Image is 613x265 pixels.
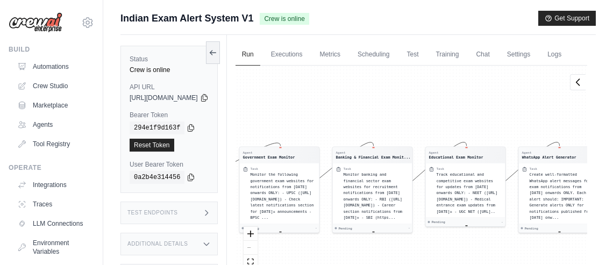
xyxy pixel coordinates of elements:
[373,142,466,207] g: Edge from 9de5ecf4c0fe0f6fbb337fb288068882 to 323b8ea7ce345887731bcbd3ea751272
[13,196,94,213] a: Traces
[469,44,496,66] a: Chat
[466,142,559,207] g: Edge from 323b8ea7ce345887731bcbd3ea751272 to 6b7810abb5950b77c4694f274b2c02b5
[130,55,209,63] label: Status
[315,226,317,231] div: -
[13,77,94,95] a: Crew Studio
[245,226,259,231] span: Pending
[338,226,352,231] span: Pending
[343,171,409,220] div: Monitor banking and financial sector exam websites for recruitment notifications from August 2025...
[9,12,62,33] img: Logo
[243,155,295,160] div: Government Exam Monitor
[522,151,576,155] div: Agent
[518,147,598,233] div: AgentWhatsApp Alert GeneratorTaskCreate well-formatted WhatsApp alert messages for exam notificat...
[425,147,505,227] div: AgentEducational Exam MonitorTaskTrack educational and competitive exam websites for updates from...
[13,215,94,232] a: LLM Connections
[501,44,537,66] a: Settings
[501,220,503,224] div: -
[343,173,402,220] span: Monitor banking and financial sector exam websites for recruitment notifications from [DATE] onwa...
[250,167,258,171] div: Task
[130,94,198,102] span: [URL][DOMAIN_NAME]
[332,147,412,233] div: AgentBanking & Financial Exam Monit...TaskMonitor banking and financial sector exam websites for ...
[336,151,410,155] div: Agent
[522,155,576,160] div: WhatsApp Alert Generator
[13,58,94,75] a: Automations
[538,11,596,26] button: Get Support
[436,171,502,214] div: Track educational and competitive exam websites for updates from August 2025 onwards ONLY: - NEET...
[260,13,309,25] span: Crew is online
[529,173,593,220] span: Create well-formatted WhatsApp alert messages for exam notifications from [DATE] onwards ONLY. Ea...
[431,220,445,224] span: Pending
[529,171,595,220] div: Create well-formatted WhatsApp alert messages for exam notifications from August 2025 onwards ONL...
[130,83,209,91] label: API URL
[265,44,309,66] a: Executions
[130,111,209,119] label: Bearer Token
[343,167,351,171] div: Task
[13,176,94,194] a: Integrations
[336,155,410,160] div: Banking & Financial Exam Monitor
[130,160,209,169] label: User Bearer Token
[429,151,483,155] div: Agent
[529,167,537,171] div: Task
[250,171,316,220] div: Monitor the following government exam websites for notifications from August 2025 onwards ONLY: -...
[400,44,425,66] a: Test
[130,139,174,152] a: Reset Token
[524,226,538,231] span: Pending
[127,241,188,247] h3: Additional Details
[9,45,94,54] div: Build
[313,44,347,66] a: Metrics
[436,173,497,213] span: Track educational and competitive exam websites for updates from [DATE] onwards ONLY: - NEET ([UR...
[280,142,373,202] g: Edge from ae2717655c6ee4daa30c3cab91b88e79 to 9de5ecf4c0fe0f6fbb337fb288068882
[250,173,313,220] span: Monitor the following government exam websites for notifications from [DATE] onwards ONLY: - UPSC...
[429,155,483,160] div: Educational Exam Monitor
[13,234,94,260] a: Environment Variables
[130,171,184,184] code: 0a2b4e314456
[239,147,319,233] div: AgentGovernment Exam MonitorTaskMonitor the following government exam websites for notifications ...
[408,226,410,231] div: -
[351,44,396,66] a: Scheduling
[9,163,94,172] div: Operate
[130,66,209,74] div: Crew is online
[13,116,94,133] a: Agents
[127,210,178,216] h3: Test Endpoints
[200,143,280,175] g: Edge from inputsNode to ae2717655c6ee4daa30c3cab91b88e79
[436,167,444,171] div: Task
[541,44,568,66] a: Logs
[429,44,465,66] a: Training
[236,44,260,66] a: Run
[243,151,295,155] div: Agent
[120,11,253,26] span: Indian Exam Alert System V1
[13,135,94,153] a: Tool Registry
[244,227,258,241] button: zoom in
[130,121,184,134] code: 294e1f9d163f
[13,97,94,114] a: Marketplace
